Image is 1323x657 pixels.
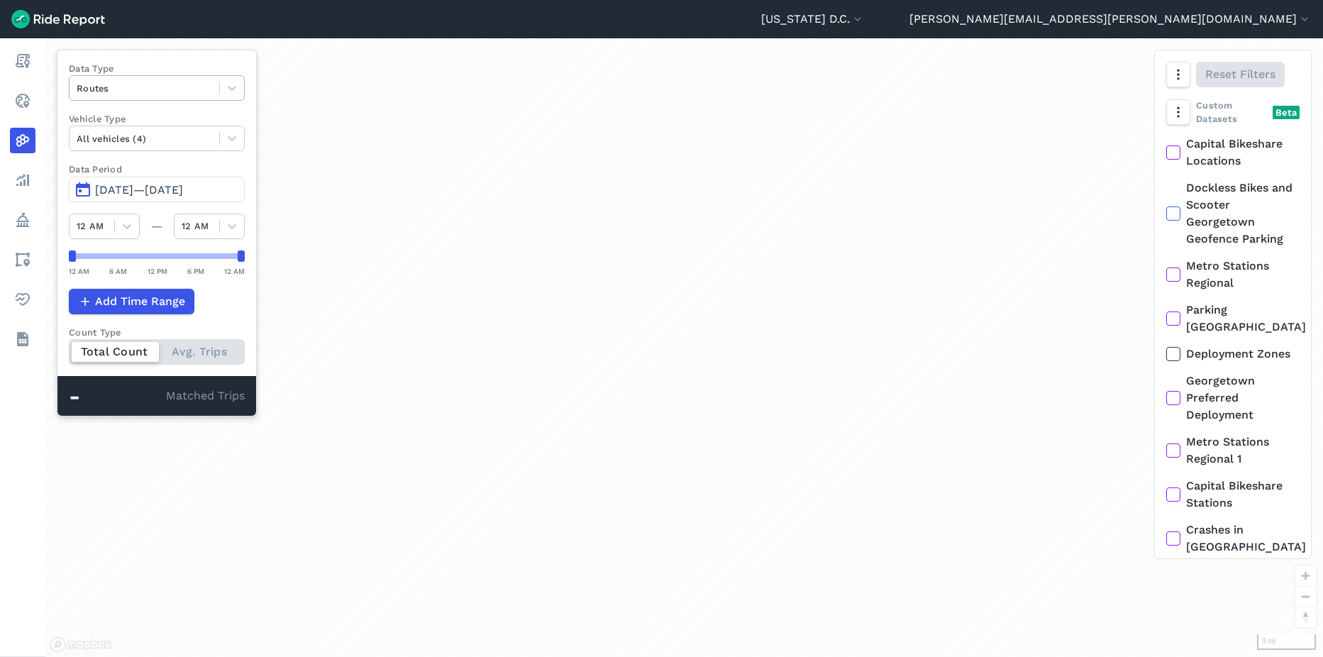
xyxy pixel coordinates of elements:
div: 12 AM [224,265,245,277]
label: Georgetown Preferred Deployment [1166,372,1300,424]
label: Capital Bikeshare Stations [1166,477,1300,512]
label: Crashes in [GEOGRAPHIC_DATA] [1166,521,1300,556]
a: Realtime [10,88,35,114]
img: Ride Report [11,10,105,28]
div: Count Type [69,326,245,339]
button: Add Time Range [69,289,194,314]
button: [PERSON_NAME][EMAIL_ADDRESS][PERSON_NAME][DOMAIN_NAME] [909,11,1312,28]
a: Health [10,287,35,312]
div: 6 PM [187,265,204,277]
a: Heatmaps [10,128,35,153]
span: Reset Filters [1205,66,1275,83]
div: — [140,218,174,235]
label: Data Type [69,62,245,75]
div: Beta [1273,106,1300,119]
span: [DATE]—[DATE] [95,183,183,197]
span: Add Time Range [95,293,185,310]
div: - [69,387,166,406]
a: Policy [10,207,35,233]
label: Vehicle Type [69,112,245,126]
label: Deployment Zones [1166,346,1300,363]
button: [US_STATE] D.C. [761,11,865,28]
button: [DATE]—[DATE] [69,177,245,202]
a: Areas [10,247,35,272]
div: Matched Trips [57,376,256,416]
div: 12 PM [148,265,167,277]
label: Data Period [69,162,245,176]
div: 6 AM [109,265,127,277]
label: Dockless Bikes and Scooter Georgetown Geofence Parking [1166,180,1300,248]
div: Custom Datasets [1166,99,1300,126]
div: loading [45,38,1323,657]
label: Parking [GEOGRAPHIC_DATA] [1166,302,1300,336]
a: Datasets [10,326,35,352]
label: Metro Stations Regional [1166,258,1300,292]
a: Report [10,48,35,74]
label: Metro Stations Regional 1 [1166,434,1300,468]
label: Capital Bikeshare Locations [1166,136,1300,170]
button: Reset Filters [1196,62,1285,87]
div: 12 AM [69,265,89,277]
a: Analyze [10,167,35,193]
